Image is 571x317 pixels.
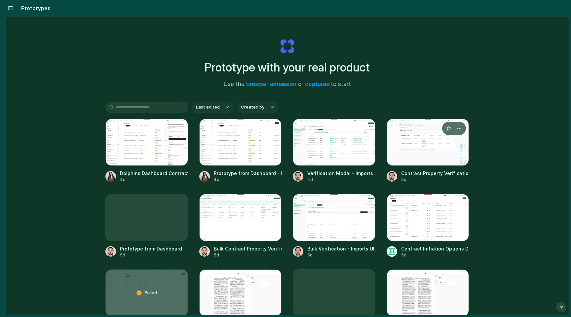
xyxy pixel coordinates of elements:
[196,104,220,111] span: Last edited
[293,119,375,183] a: Verification Modal - Imports UIVerification Modal - Imports UI4d
[19,4,51,12] h2: Prototypes
[120,252,182,258] div: 5d
[401,177,469,183] div: 5d
[214,170,282,177] div: Prototype from Dashboard - Dolphins
[120,177,188,183] div: 4d
[387,194,469,258] a: Contract Initiation Options DashboardContract Initiation Options Dashboard5d
[293,194,375,258] a: Bulk Verification - Imports UIBulk Verification - Imports UI5d
[307,252,374,258] div: 5d
[401,245,469,252] div: Contract Initiation Options Dashboard
[192,102,233,113] button: Last edited
[307,177,375,183] div: 4d
[401,170,469,177] div: Contract Property Verification Dashboard
[237,102,278,113] button: Created by
[246,81,296,87] a: browser extension
[387,119,469,183] a: Contract Property Verification DashboardContract Property Verification Dashboard5d
[214,245,282,252] div: Bulk Contract Property Verification
[307,245,374,252] div: Bulk Verification - Imports UI
[305,81,329,87] a: captures
[120,245,182,252] div: Prototype from Dashboard
[214,177,282,183] div: 4d
[205,59,370,76] h1: Prototype with your real product
[307,170,375,177] div: Verification Modal - Imports UI
[105,194,188,258] a: Prototype from Dashboard5d
[145,290,157,296] span: Failed
[241,104,264,111] span: Created by
[214,252,282,258] div: 5d
[224,80,351,89] span: Use the or to start
[105,119,188,183] a: Dolphins Dashboard Contract ActionsDolphins Dashboard Contract Actions4d
[199,119,282,183] a: Prototype from Dashboard - DolphinsPrototype from Dashboard - Dolphins4d
[401,252,469,258] div: 5d
[120,170,188,177] div: Dolphins Dashboard Contract Actions
[199,194,282,258] a: Bulk Contract Property VerificationBulk Contract Property Verification5d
